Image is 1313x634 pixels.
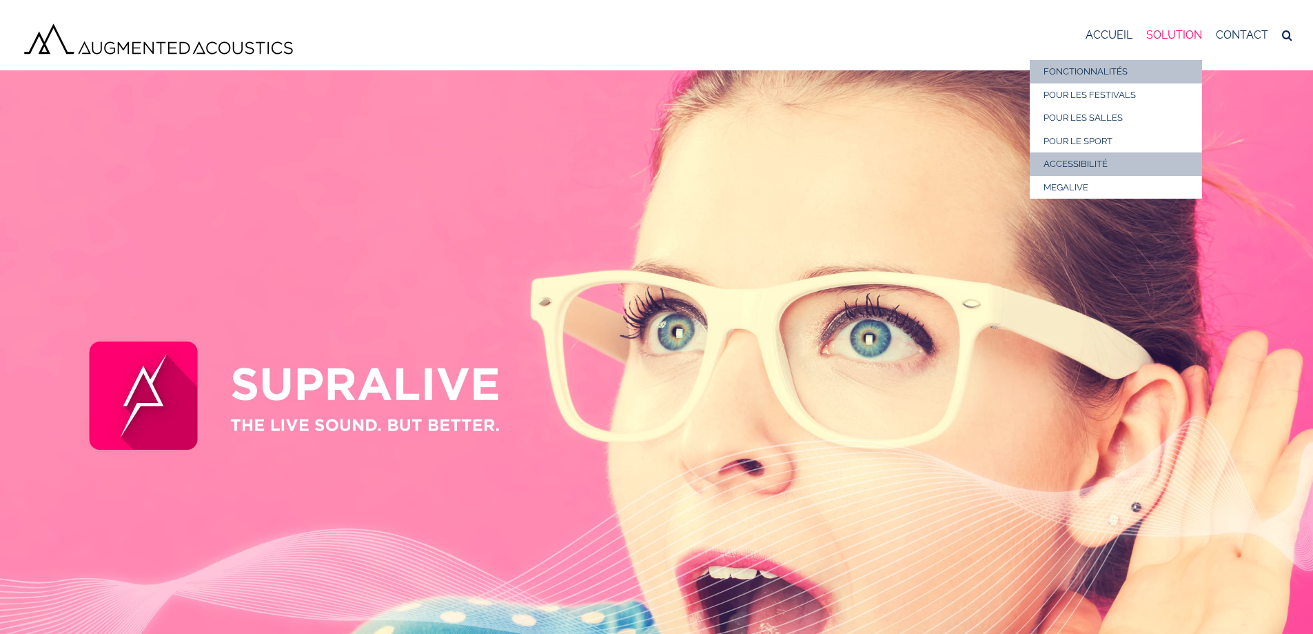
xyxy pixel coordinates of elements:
a: SOLUTION [1146,10,1202,60]
a: ACCUEIL [1086,10,1132,60]
a: MEGALIVE [1030,176,1202,199]
span: MEGALIVE [1044,182,1088,192]
a: POUR LES FESTIVALS [1030,83,1202,107]
a: FONCTIONNALITÉS [1030,60,1202,83]
span: FONCTIONNALITÉS [1044,66,1128,77]
span: POUR LE SPORT [1044,136,1112,146]
img: Augmented Acoustics Logo [21,21,296,57]
a: ACCESSIBILITÉ [1030,152,1202,176]
span: POUR LES SALLES [1044,112,1123,123]
nav: Menu principal [1086,10,1292,60]
span: ACCESSIBILITÉ [1044,159,1108,169]
span: POUR LES FESTIVALS [1044,90,1136,100]
a: POUR LES SALLES [1030,106,1202,130]
span: SOLUTION [1146,30,1202,41]
span: CONTACT [1216,30,1268,41]
a: POUR LE SPORT [1030,130,1202,153]
span: ACCUEIL [1086,30,1132,41]
a: Recherche [1282,10,1292,60]
a: CONTACT [1216,10,1268,60]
